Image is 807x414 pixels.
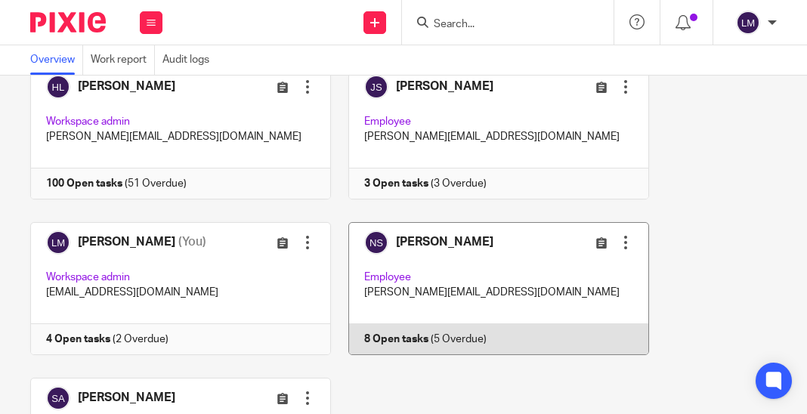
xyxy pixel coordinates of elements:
[30,12,106,32] img: Pixie
[736,11,760,35] img: svg%3E
[162,45,217,75] a: Audit logs
[432,18,568,32] input: Search
[91,45,155,75] a: Work report
[30,45,83,75] a: Overview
